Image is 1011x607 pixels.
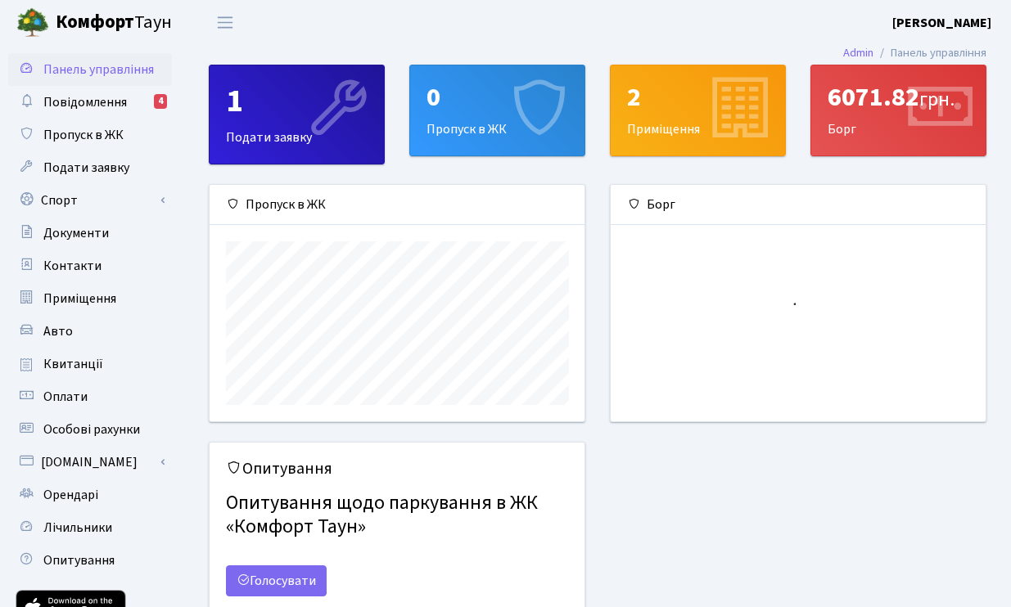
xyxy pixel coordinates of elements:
a: Особові рахунки [8,413,172,446]
div: Пропуск в ЖК [410,65,584,155]
div: Пропуск в ЖК [210,185,584,225]
a: Повідомлення4 [8,86,172,119]
div: 2 [627,82,769,113]
a: 1Подати заявку [209,65,385,164]
a: Подати заявку [8,151,172,184]
a: Орендарі [8,479,172,511]
a: Контакти [8,250,172,282]
h5: Опитування [226,459,568,479]
a: Авто [8,315,172,348]
a: Пропуск в ЖК [8,119,172,151]
span: Лічильники [43,519,112,537]
a: 2Приміщення [610,65,786,156]
div: Борг [811,65,986,155]
li: Панель управління [873,44,986,62]
span: Квитанції [43,355,103,373]
span: Подати заявку [43,159,129,177]
a: [DOMAIN_NAME] [8,446,172,479]
a: Admin [843,44,873,61]
span: Опитування [43,551,115,569]
span: Пропуск в ЖК [43,126,124,144]
b: Комфорт [56,9,134,35]
div: 4 [154,94,167,109]
span: Приміщення [43,290,116,308]
span: Оплати [43,388,88,406]
a: Приміщення [8,282,172,315]
span: Документи [43,224,109,242]
span: Особові рахунки [43,420,140,438]
h4: Опитування щодо паркування в ЖК «Комфорт Таун» [226,485,568,546]
span: Авто [43,322,73,340]
div: 6071.82 [828,82,969,113]
span: Контакти [43,257,102,275]
span: Орендарі [43,486,98,504]
div: 0 [427,82,568,113]
button: Переключити навігацію [205,9,246,36]
nav: breadcrumb [819,36,1011,70]
a: Оплати [8,380,172,413]
a: Спорт [8,184,172,217]
span: Повідомлення [43,93,127,111]
div: Приміщення [611,65,785,155]
span: Таун [56,9,172,37]
a: [PERSON_NAME] [892,13,991,33]
a: Панель управління [8,53,172,86]
div: Борг [611,185,986,225]
a: Опитування [8,544,172,577]
img: logo.png [16,7,49,39]
span: Панель управління [43,61,154,79]
a: Квитанції [8,348,172,380]
a: Документи [8,217,172,250]
a: Лічильники [8,511,172,544]
a: Голосувати [226,565,327,596]
div: Подати заявку [210,65,384,164]
div: 1 [226,82,368,121]
a: 0Пропуск в ЖК [409,65,585,156]
b: [PERSON_NAME] [892,14,991,32]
